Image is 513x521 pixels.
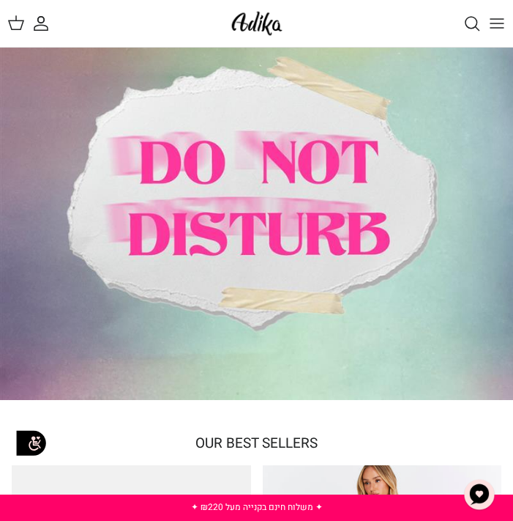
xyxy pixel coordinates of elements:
[481,7,513,40] button: Toggle menu
[191,500,323,514] a: ✦ משלוח חינם בקנייה מעל ₪220 ✦
[32,7,64,40] a: החשבון שלי
[449,7,481,40] a: חיפוש
[195,433,318,454] a: OUR BEST SELLERS
[228,7,286,40] img: Adika IL
[457,473,501,517] button: צ'אט
[11,423,51,463] img: accessibility_icon02.svg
